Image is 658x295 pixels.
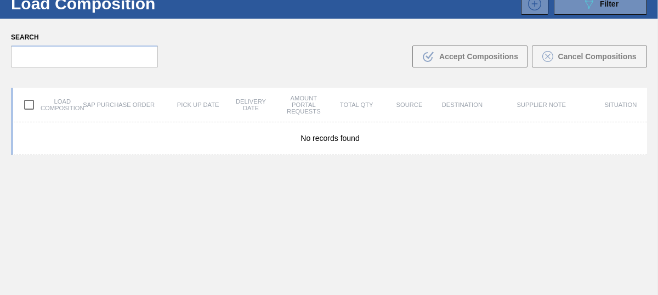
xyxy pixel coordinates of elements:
div: SAP Purchase Order [66,101,172,108]
div: Supplier Note [489,101,594,108]
label: Search [11,30,158,46]
div: Total Qty [330,101,383,108]
span: Cancel Compositions [558,52,636,61]
div: Load composition [13,93,66,116]
div: Delivery Date [224,98,277,111]
button: Cancel Compositions [532,46,647,67]
div: Source [383,101,435,108]
div: Destination [436,101,489,108]
div: Situation [594,101,647,108]
span: No records found [300,134,359,143]
button: Accept Compositions [412,46,527,67]
div: Amount Portal Requests [277,95,330,115]
span: Accept Compositions [439,52,518,61]
div: Pick up Date [172,101,224,108]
